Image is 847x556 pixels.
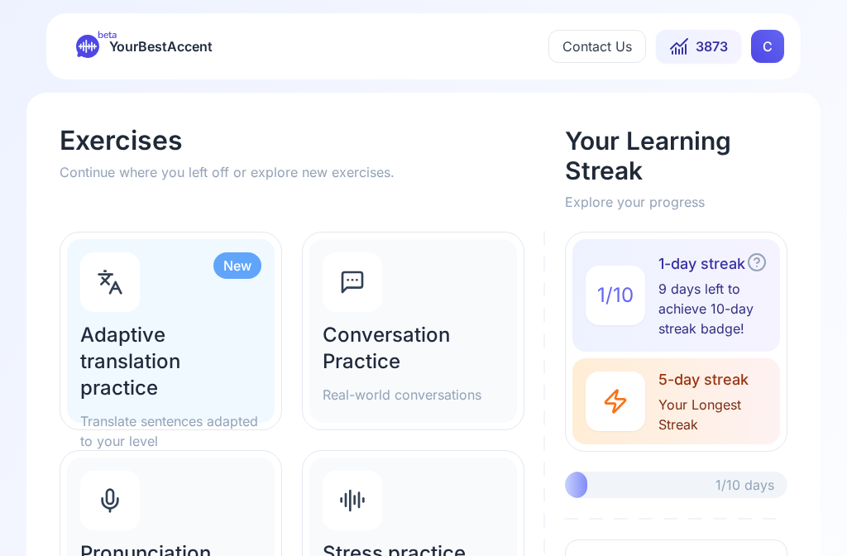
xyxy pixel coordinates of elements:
[98,28,117,41] span: beta
[565,126,787,185] h2: Your Learning Streak
[323,322,504,375] h2: Conversation Practice
[565,192,787,212] p: Explore your progress
[60,232,282,430] a: NewAdaptive translation practiceTranslate sentences adapted to your level
[656,30,741,63] button: 3873
[658,279,767,338] span: 9 days left to achieve 10-day streak badge!
[109,35,213,58] span: YourBestAccent
[80,322,261,401] h2: Adaptive translation practice
[323,385,504,405] p: Real-world conversations
[213,252,261,279] div: New
[696,36,728,56] span: 3873
[302,232,524,430] a: Conversation PracticeReal-world conversations
[751,30,784,63] div: C
[658,368,780,391] span: 5-day streak
[715,475,774,495] span: 1/10 days
[80,411,261,451] p: Translate sentences adapted to your level
[548,30,646,63] button: Contact Us
[658,252,767,276] span: 1-day streak
[60,162,545,182] p: Continue where you left off or explore new exercises.
[63,35,226,58] a: betaYourBestAccent
[597,282,634,309] span: 1 / 10
[751,30,784,63] button: CC
[658,395,780,434] span: Your Longest Streak
[60,126,545,156] h1: Exercises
